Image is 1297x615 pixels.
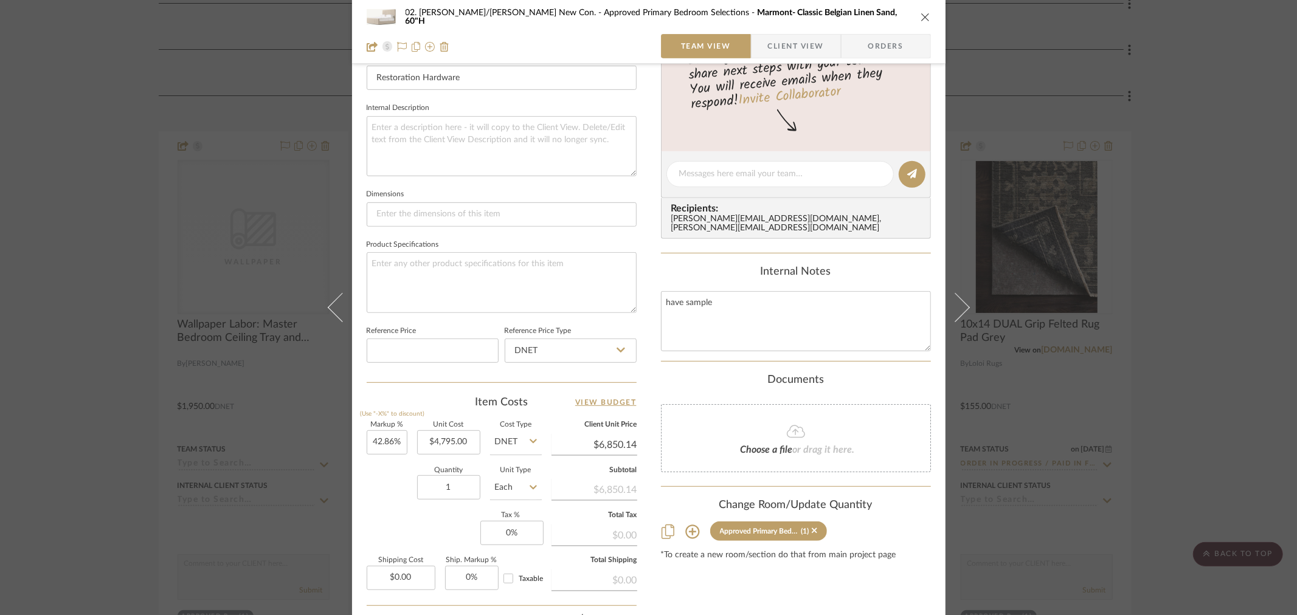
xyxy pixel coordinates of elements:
[801,527,809,535] div: (1)
[855,34,917,58] span: Orders
[490,422,542,428] label: Cost Type
[480,512,542,518] label: Tax %
[406,9,604,17] span: 02. [PERSON_NAME]/[PERSON_NAME] New Con.
[367,242,439,248] label: Product Specifications
[552,478,637,500] div: $6,850.14
[367,191,404,198] label: Dimensions
[367,202,637,227] input: Enter the dimensions of this item
[552,467,637,473] label: Subtotal
[440,42,449,52] img: Remove from project
[737,81,841,112] a: Invite Collaborator
[552,422,637,428] label: Client Unit Price
[604,9,758,17] span: Approved Primary Bedroom Selections
[661,374,931,387] div: Documents
[445,557,499,563] label: Ship. Markup %
[671,215,925,234] div: [PERSON_NAME][EMAIL_ADDRESS][DOMAIN_NAME] , [PERSON_NAME][EMAIL_ADDRESS][DOMAIN_NAME]
[367,66,637,90] input: Enter Brand
[741,445,793,455] span: Choose a file
[552,557,637,563] label: Total Shipping
[659,33,932,115] div: Leave yourself a note here or share next steps with your team. You will receive emails when they ...
[367,328,417,334] label: Reference Price
[661,499,931,512] div: Change Room/Update Quantity
[519,575,544,582] span: Taxable
[505,328,572,334] label: Reference Price Type
[671,203,925,214] span: Recipients:
[720,527,798,535] div: Approved Primary Bedroom Selections
[793,445,855,455] span: or drag it here.
[552,568,637,590] div: $0.00
[367,105,430,111] label: Internal Description
[575,395,637,410] a: View Budget
[417,467,480,473] label: Quantity
[552,512,637,518] label: Total Tax
[367,395,637,410] div: Item Costs
[552,523,637,545] div: $0.00
[490,467,542,473] label: Unit Type
[367,5,396,29] img: 46b24c90-b55c-49c1-b483-c554f32e12e8_48x40.jpg
[768,34,824,58] span: Client View
[681,34,731,58] span: Team View
[367,422,407,428] label: Markup %
[661,551,931,560] div: *To create a new room/section do that from main project page
[406,9,898,26] span: Marmont- Classic Belgian Linen Sand, 60"H
[920,12,931,22] button: close
[367,557,435,563] label: Shipping Cost
[661,266,931,279] div: Internal Notes
[417,422,480,428] label: Unit Cost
